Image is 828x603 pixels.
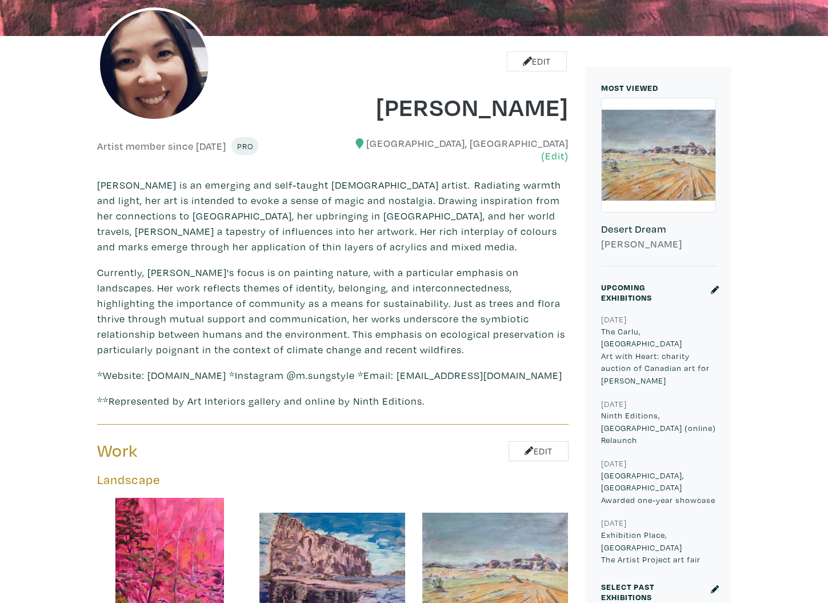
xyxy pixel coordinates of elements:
p: [GEOGRAPHIC_DATA], [GEOGRAPHIC_DATA] Awarded one-year showcase [601,469,716,506]
h6: Desert Dream [601,223,716,235]
h6: Artist member since [DATE] [97,140,226,153]
img: phpThumb.php [97,7,211,122]
small: Upcoming Exhibitions [601,282,652,303]
p: Ninth Editions, [GEOGRAPHIC_DATA] (online) Relaunch [601,409,716,446]
a: (Edit) [541,150,569,162]
h5: Landscape [97,472,569,488]
a: Desert Dream [PERSON_NAME] [601,98,716,266]
small: MOST VIEWED [601,82,658,93]
small: [DATE] [601,398,627,409]
small: [DATE] [601,458,627,469]
p: *Website: [DOMAIN_NAME] *Instagram @m.sungstyle *Email: [EMAIL_ADDRESS][DOMAIN_NAME] [97,368,569,383]
p: **Represented by Art Interiors gallery and online by Ninth Editions. [97,393,569,409]
span: Pro [237,141,253,151]
small: [DATE] [601,314,627,325]
h6: [PERSON_NAME] [601,238,716,250]
h1: [PERSON_NAME] [341,91,569,122]
p: The Carlu, [GEOGRAPHIC_DATA] Art with Heart: charity auction of Canadian art for [PERSON_NAME] [601,325,716,387]
p: [PERSON_NAME] is an emerging and self-taught [DEMOGRAPHIC_DATA] artist. Radiating warmth and ligh... [97,177,569,254]
h6: [GEOGRAPHIC_DATA], [GEOGRAPHIC_DATA] [341,137,569,162]
a: Edit [507,51,567,71]
p: Exhibition Place, [GEOGRAPHIC_DATA] The Artist Project art fair [601,529,716,566]
p: Currently, [PERSON_NAME]'s focus is on painting nature, with a particular emphasis on landscapes.... [97,265,569,357]
h3: Work [97,440,325,462]
small: [DATE] [601,517,627,528]
small: Select Past Exhibitions [601,581,654,602]
a: Edit [509,441,569,461]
